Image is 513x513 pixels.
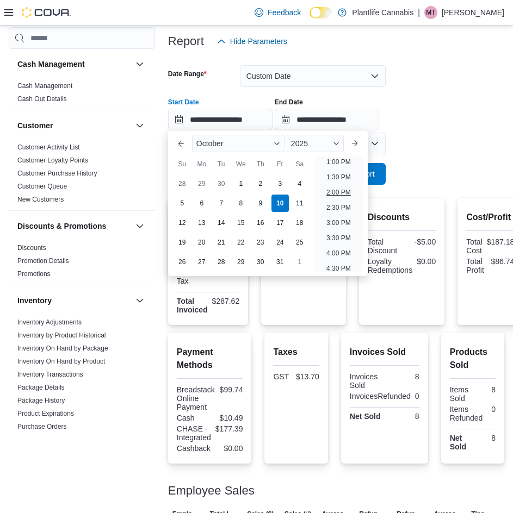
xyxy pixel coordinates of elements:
[230,36,287,47] span: Hide Parameters
[133,58,146,71] button: Cash Management
[368,257,413,274] div: Loyalty Redemptions
[177,346,243,372] h2: Payment Methods
[291,155,308,173] div: Sa
[252,234,269,251] div: day-23
[346,135,363,152] button: Next month
[271,155,289,173] div: Fr
[426,6,435,19] span: MT
[17,331,106,340] span: Inventory by Product Historical
[17,195,64,204] span: New Customers
[212,414,243,422] div: $10.49
[172,174,310,272] div: October, 2025
[17,156,88,165] span: Customer Loyalty Points
[252,155,269,173] div: Th
[17,410,74,417] a: Product Expirations
[9,241,155,285] div: Discounts & Promotions
[370,139,379,148] button: Open list of options
[213,195,230,212] div: day-7
[193,253,211,271] div: day-27
[350,372,382,390] div: Invoices Sold
[17,196,64,203] a: New Customers
[322,247,355,260] li: 4:00 PM
[350,392,411,401] div: InvoicesRefunded
[322,171,355,184] li: 1:30 PM
[466,237,483,255] div: Total Cost
[310,7,332,18] input: Dark Mode
[22,7,71,18] img: Cova
[17,59,85,70] h3: Cash Management
[322,201,355,214] li: 2:30 PM
[17,345,108,352] a: Inventory On Hand by Package
[193,175,211,192] div: day-29
[487,405,496,414] div: 0
[232,234,250,251] div: day-22
[177,268,206,285] div: Total Tax
[287,135,344,152] div: Button. Open the year selector. 2025 is currently selected.
[271,253,289,271] div: day-31
[174,214,191,232] div: day-12
[212,297,240,305] div: $287.62
[17,371,83,378] a: Inventory Transactions
[17,221,131,232] button: Discounts & Promotions
[17,357,105,366] span: Inventory On Hand by Product
[252,195,269,212] div: day-9
[250,2,305,23] a: Feedback
[17,295,52,306] h3: Inventory
[368,211,436,224] h2: Discounts
[17,370,83,379] span: Inventory Transactions
[17,295,131,306] button: Inventory
[17,422,67,431] span: Purchase Orders
[196,139,224,148] span: October
[17,397,65,404] a: Package History
[310,18,310,19] span: Dark Mode
[296,372,319,381] div: $13.70
[17,344,108,353] span: Inventory On Hand by Package
[322,186,355,199] li: 2:00 PM
[252,175,269,192] div: day-2
[168,98,199,107] label: Start Date
[322,232,355,245] li: 3:30 PM
[232,195,250,212] div: day-8
[291,175,308,192] div: day-4
[271,234,289,251] div: day-24
[17,59,131,70] button: Cash Management
[17,120,131,131] button: Customer
[193,155,211,173] div: Mo
[133,220,146,233] button: Discounts & Promotions
[9,79,155,110] div: Cash Management
[232,253,250,271] div: day-29
[174,195,191,212] div: day-5
[17,257,69,265] a: Promotion Details
[177,414,208,422] div: Cash
[177,385,215,411] div: Breadstack Online Payment
[193,214,211,232] div: day-13
[291,195,308,212] div: day-11
[466,257,486,274] div: Total Profit
[271,195,289,212] div: day-10
[193,234,211,251] div: day-20
[252,253,269,271] div: day-30
[17,270,51,278] a: Promotions
[213,30,292,52] button: Hide Parameters
[17,183,67,190] a: Customer Queue
[232,175,250,192] div: day-1
[213,155,230,173] div: Tu
[9,316,155,464] div: Inventory
[168,35,204,48] h3: Report
[275,109,379,130] input: Press the down key to open a popover containing a calendar.
[17,409,74,418] span: Product Expirations
[232,155,250,173] div: We
[291,234,308,251] div: day-25
[17,95,67,103] a: Cash Out Details
[17,82,72,90] a: Cash Management
[9,141,155,210] div: Customer
[17,157,88,164] a: Customer Loyalty Points
[450,385,471,403] div: Items Sold
[215,444,243,453] div: $0.00
[215,424,243,433] div: $177.39
[17,243,46,252] span: Discounts
[174,175,191,192] div: day-28
[271,214,289,232] div: day-17
[174,155,191,173] div: Su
